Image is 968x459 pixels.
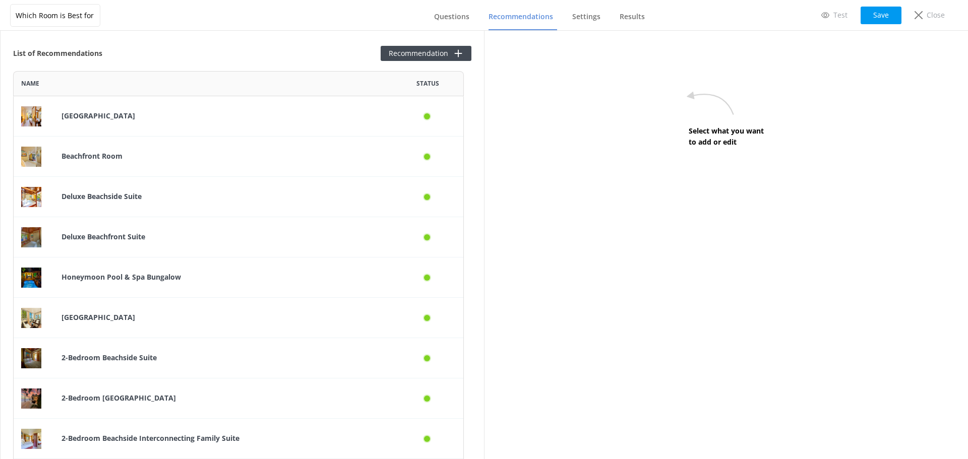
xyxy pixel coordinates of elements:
[861,7,901,24] button: Save
[21,147,41,167] img: 358-1691729146.jpg
[62,433,239,443] b: 2-Bedroom Beachside Interconnecting Family Suite
[13,378,464,419] div: row
[416,79,439,88] span: Status
[21,348,41,368] img: 358-1691729662.jpg
[21,79,39,88] span: Name
[62,353,157,362] b: 2-Bedroom Beachside Suite
[13,419,464,459] div: row
[21,308,41,328] img: 358-1691730106.jpg
[381,46,471,61] button: Recommendation
[13,298,464,338] div: row
[21,429,41,449] img: 358-1692661640.jpg
[572,12,600,22] span: Settings
[13,217,464,257] div: row
[689,125,764,148] p: Select what you want to add or edit
[489,12,553,22] span: Recommendations
[21,227,41,247] img: 358-1691730918.jpg
[13,96,464,137] div: row
[13,338,464,378] div: row
[62,232,145,241] b: Deluxe Beachfront Suite
[62,111,135,120] b: [GEOGRAPHIC_DATA]
[13,257,464,298] div: row
[833,10,848,21] p: Test
[62,312,135,322] b: [GEOGRAPHIC_DATA]
[21,268,41,288] img: 358-1691728541.jpg
[620,12,645,22] span: Results
[21,187,41,207] img: 358-1691730815.jpg
[814,7,855,24] a: Test
[13,48,102,59] h4: List of Recommendations
[62,393,176,403] b: 2-Bedroom [GEOGRAPHIC_DATA]
[21,106,41,126] img: 358-1691730710.jpg
[62,191,142,201] b: Deluxe Beachside Suite
[62,151,123,161] b: Beachfront Room
[13,177,464,217] div: row
[927,10,945,21] p: Close
[62,272,181,282] b: Honeymoon Pool & Spa Bungalow
[21,388,41,409] img: 358-1691730549.jpg
[434,12,469,22] span: Questions
[13,137,464,177] div: row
